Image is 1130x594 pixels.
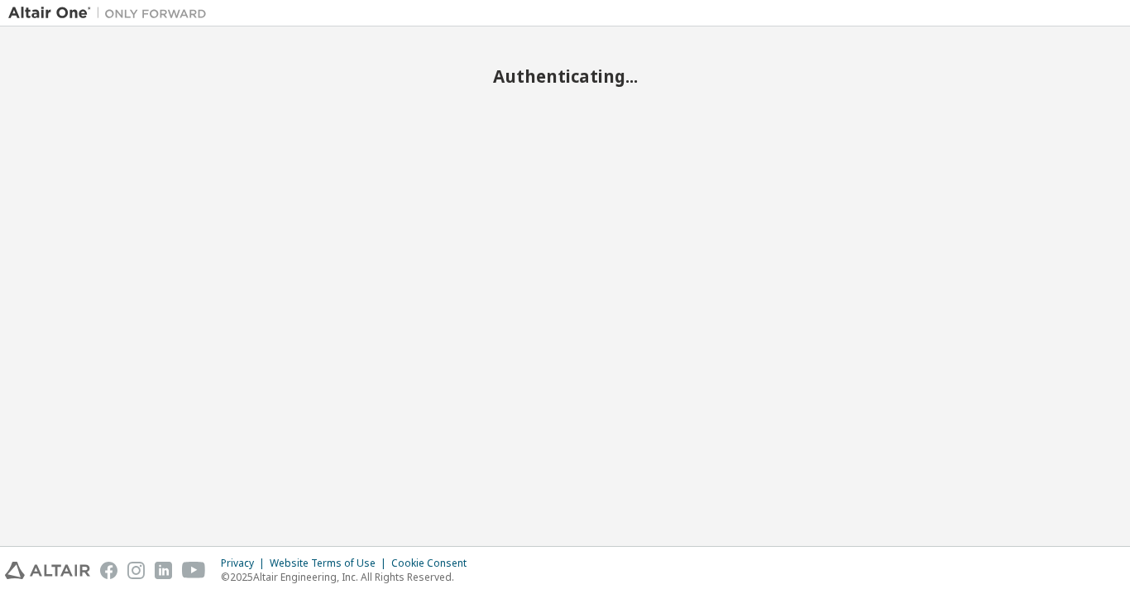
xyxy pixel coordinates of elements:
img: altair_logo.svg [5,562,90,579]
img: instagram.svg [127,562,145,579]
div: Cookie Consent [391,557,476,570]
p: © 2025 Altair Engineering, Inc. All Rights Reserved. [221,570,476,584]
img: youtube.svg [182,562,206,579]
img: linkedin.svg [155,562,172,579]
div: Website Terms of Use [270,557,391,570]
img: facebook.svg [100,562,117,579]
div: Privacy [221,557,270,570]
h2: Authenticating... [8,65,1122,87]
img: Altair One [8,5,215,22]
